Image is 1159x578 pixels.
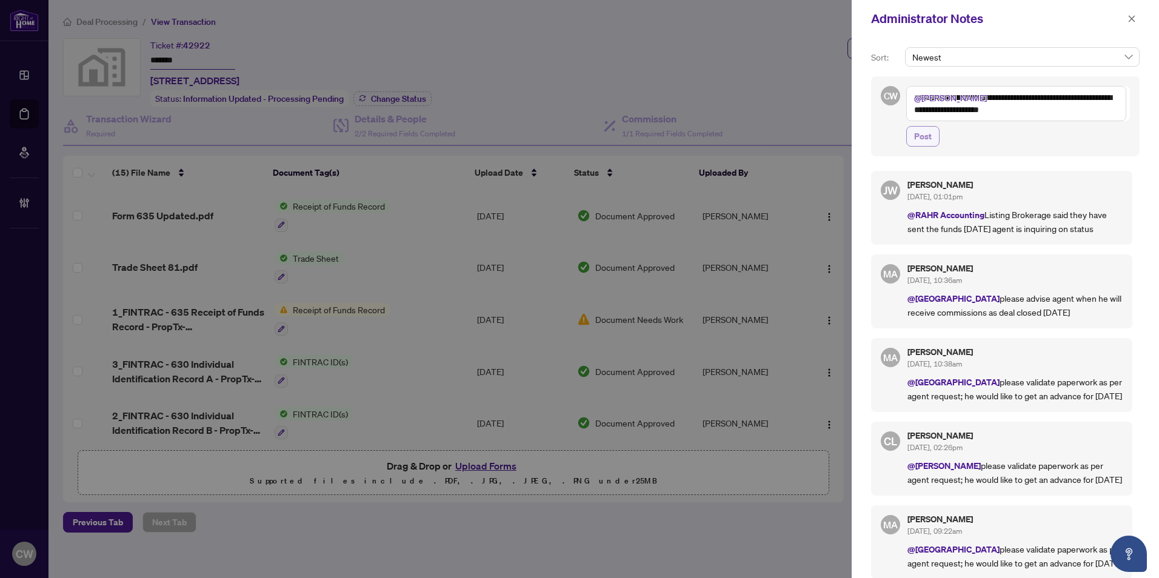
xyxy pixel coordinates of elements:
span: [DATE], 10:36am [907,276,962,285]
button: Open asap [1111,536,1147,572]
h5: [PERSON_NAME] [907,181,1123,189]
p: please validate paperwork as per agent request; he would like to get an advance for [DATE] [907,375,1123,402]
span: CL [884,433,897,450]
span: CW [883,88,898,102]
span: [DATE], 02:26pm [907,443,963,452]
span: [DATE], 10:38am [907,359,962,368]
span: [DATE], 01:01pm [907,192,963,201]
span: @[GEOGRAPHIC_DATA] [907,293,1000,304]
span: [DATE], 09:22am [907,527,962,536]
span: JW [883,182,898,199]
div: Administrator Notes [871,10,1124,28]
h5: [PERSON_NAME] [907,515,1123,523]
p: Listing Brokerage said they have sent the funds [DATE] agent is inquiring on status [907,208,1123,235]
span: @[GEOGRAPHIC_DATA] [907,376,1000,388]
span: Newest [912,48,1132,66]
button: Post [906,126,940,147]
span: Post [914,127,932,146]
p: Sort: [871,51,900,64]
span: MA [883,517,898,532]
p: please advise agent when he will receive commissions as deal closed [DATE] [907,291,1123,319]
h5: [PERSON_NAME] [907,431,1123,440]
h5: [PERSON_NAME] [907,348,1123,356]
p: please validate paperwork as per agent request; he would like to get an advance for [DATE] [907,459,1123,486]
span: @RAHR Accounting [907,209,984,221]
span: close [1127,15,1136,23]
span: MA [883,350,898,365]
span: @[PERSON_NAME] [907,460,981,471]
span: @[GEOGRAPHIC_DATA] [907,543,1000,555]
h5: [PERSON_NAME] [907,264,1123,273]
p: please validate paperwork as per agent request; he would like to get an advance for [DATE] [907,542,1123,570]
span: MA [883,267,898,281]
